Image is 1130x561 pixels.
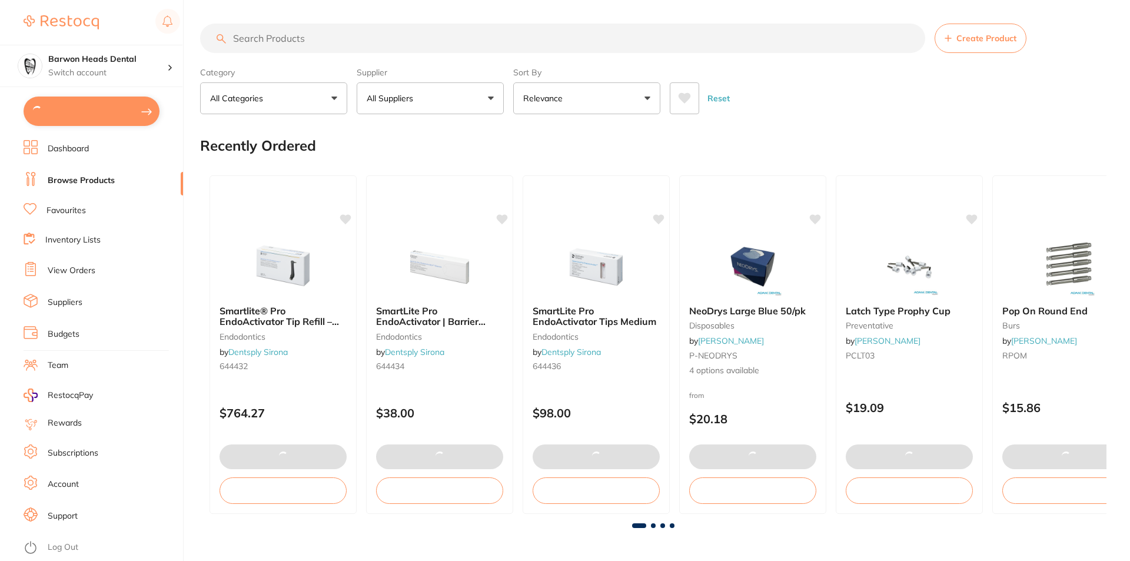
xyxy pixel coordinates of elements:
button: Relevance [513,82,660,114]
p: All Categories [210,92,268,104]
h4: Barwon Heads Dental [48,54,167,65]
small: endodontics [220,332,347,341]
a: Dentsply Sirona [228,347,288,357]
button: All Categories [200,82,347,114]
img: Barwon Heads Dental [18,54,42,78]
span: RestocqPay [48,390,93,401]
b: NeoDrys Large Blue 50/pk [689,306,816,316]
a: Dentsply Sirona [385,347,444,357]
p: Switch account [48,67,167,79]
h2: Recently Ordered [200,138,316,154]
small: PCLT03 [846,351,973,360]
span: Create Product [956,34,1016,43]
a: Dentsply Sirona [541,347,601,357]
p: $38.00 [376,406,503,420]
img: NeoDrys Large Blue 50/pk [714,237,791,296]
a: Browse Products [48,175,115,187]
span: by [846,336,920,346]
img: Latch Type Prophy Cup [871,237,948,296]
small: 644436 [533,361,660,371]
a: Inventory Lists [45,234,101,246]
span: by [1002,336,1077,346]
label: Category [200,67,347,78]
label: Sort By [513,67,660,78]
img: SmartLite Pro EndoActivator | Barrier Sleeves [401,237,478,296]
a: View Orders [48,265,95,277]
button: Create Product [935,24,1026,53]
input: Search Products [200,24,925,53]
a: [PERSON_NAME] [855,336,920,346]
small: P-NEODRYS [689,351,816,360]
button: All Suppliers [357,82,504,114]
small: burs [1002,321,1129,330]
small: 644434 [376,361,503,371]
img: RestocqPay [24,389,38,402]
small: disposables [689,321,816,330]
a: Rewards [48,417,82,429]
p: $20.18 [689,412,816,426]
small: endodontics [533,332,660,341]
p: All Suppliers [367,92,418,104]
a: Log Out [48,542,78,553]
label: Supplier [357,67,504,78]
img: Restocq Logo [24,15,99,29]
a: RestocqPay [24,389,93,402]
span: by [376,347,444,357]
b: Latch Type Prophy Cup [846,306,973,316]
p: $19.09 [846,401,973,414]
span: by [689,336,764,346]
b: SmartLite Pro EndoActivator | Barrier Sleeves [376,306,503,327]
p: Relevance [523,92,567,104]
b: Smartlite® Pro EndoActivator Tip Refill – Replacement for EAD100 [220,306,347,327]
img: SmartLite Pro EndoActivator Tips Medium [558,237,634,296]
a: Subscriptions [48,447,98,459]
a: Dashboard [48,143,89,155]
p: $764.27 [220,406,347,420]
span: 4 options available [689,365,816,377]
span: from [689,391,704,400]
a: Team [48,360,68,371]
b: SmartLite Pro EndoActivator Tips Medium [533,306,660,327]
a: Budgets [48,328,79,340]
a: Support [48,510,78,522]
a: Favourites [46,205,86,217]
small: RPOM [1002,351,1129,360]
a: [PERSON_NAME] [1011,336,1077,346]
button: Log Out [24,539,180,557]
p: $15.86 [1002,401,1129,414]
span: by [220,347,288,357]
img: Pop On Round End [1028,237,1104,296]
a: [PERSON_NAME] [698,336,764,346]
img: Smartlite® Pro EndoActivator Tip Refill – Replacement for EAD100 [245,237,321,296]
small: endodontics [376,332,503,341]
p: $98.00 [533,406,660,420]
span: by [533,347,601,357]
a: Suppliers [48,297,82,308]
button: Reset [704,82,733,114]
small: preventative [846,321,973,330]
b: Pop On Round End [1002,306,1129,316]
a: Restocq Logo [24,9,99,36]
small: 644432 [220,361,347,371]
a: Account [48,479,79,490]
